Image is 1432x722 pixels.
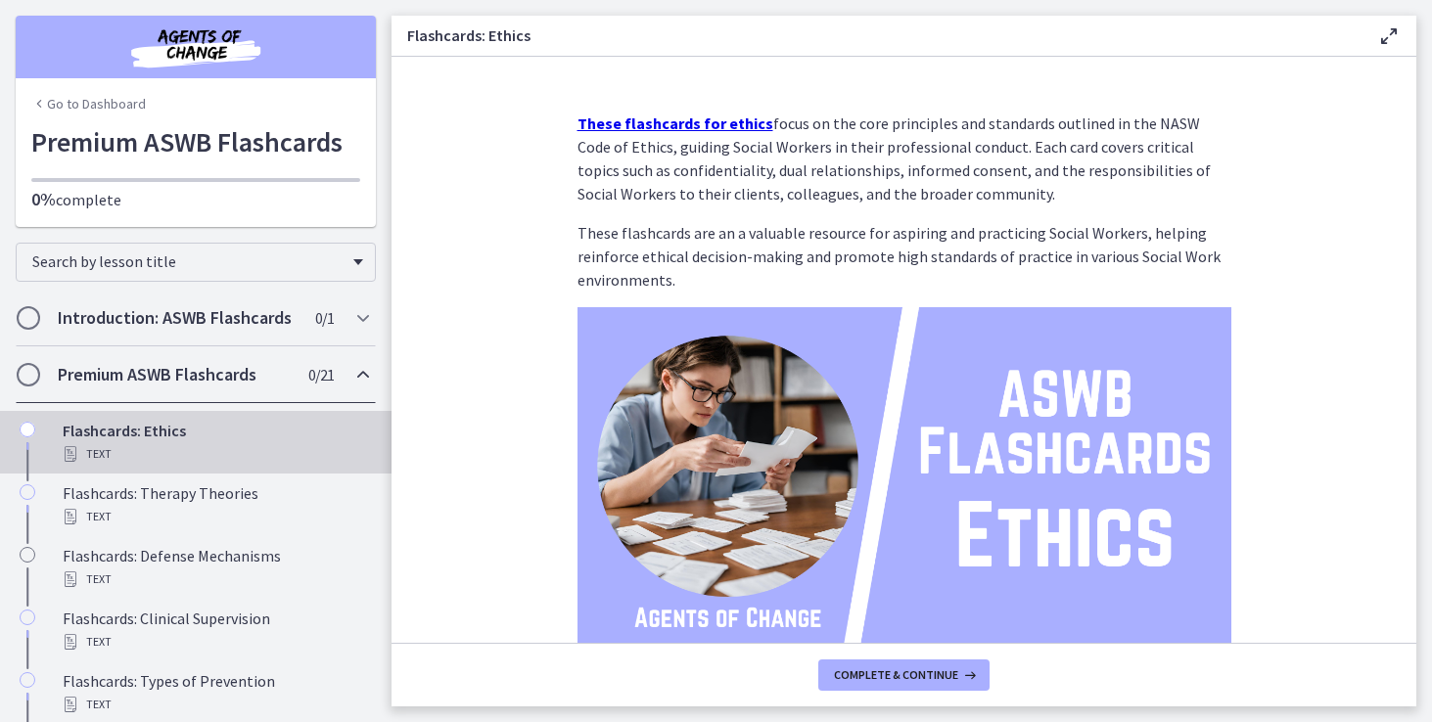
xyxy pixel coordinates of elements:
[407,23,1346,47] h3: Flashcards: Ethics
[63,669,368,716] div: Flashcards: Types of Prevention
[31,188,56,210] span: 0%
[58,363,297,386] h2: Premium ASWB Flashcards
[63,567,368,591] div: Text
[577,221,1231,292] p: These flashcards are an a valuable resource for aspiring and practicing Social Workers, helping r...
[577,112,1231,205] p: focus on the core principles and standards outlined in the NASW Code of Ethics, guiding Social Wo...
[63,419,368,466] div: Flashcards: Ethics
[577,307,1231,675] img: ASWB_Flashcards_Ethics.png
[63,544,368,591] div: Flashcards: Defense Mechanisms
[308,363,334,386] span: 0 / 21
[834,667,958,683] span: Complete & continue
[31,121,360,162] h1: Premium ASWB Flashcards
[63,442,368,466] div: Text
[315,306,334,330] span: 0 / 1
[78,23,313,70] img: Agents of Change Social Work Test Prep
[63,505,368,528] div: Text
[577,113,773,133] a: These flashcards for ethics
[31,94,146,113] a: Go to Dashboard
[63,607,368,654] div: Flashcards: Clinical Supervision
[58,306,297,330] h2: Introduction: ASWB Flashcards
[32,251,344,271] span: Search by lesson title
[63,630,368,654] div: Text
[63,693,368,716] div: Text
[63,481,368,528] div: Flashcards: Therapy Theories
[16,243,376,282] div: Search by lesson title
[31,188,360,211] p: complete
[818,659,990,691] button: Complete & continue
